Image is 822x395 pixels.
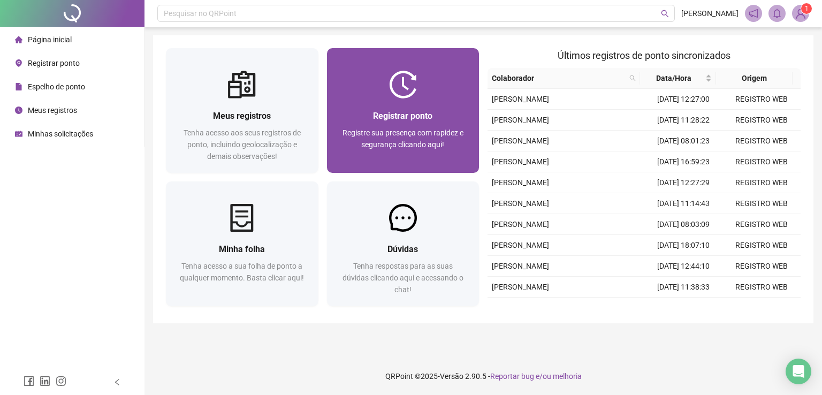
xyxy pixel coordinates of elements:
span: Versão [440,372,463,381]
span: [PERSON_NAME] [492,116,549,124]
td: [DATE] 11:28:22 [644,110,722,131]
span: 1 [805,5,809,12]
td: [DATE] 12:44:10 [644,256,722,277]
span: Minhas solicitações [28,130,93,138]
span: Meus registros [28,106,77,115]
span: [PERSON_NAME] [492,220,549,229]
span: instagram [56,376,66,386]
th: Origem [716,68,792,89]
td: [DATE] 08:01:23 [644,131,722,151]
a: Registrar pontoRegistre sua presença com rapidez e segurança clicando aqui! [327,48,479,173]
span: Espelho de ponto [28,82,85,91]
td: REGISTRO WEB [722,131,801,151]
td: REGISTRO WEB [722,193,801,214]
span: schedule [15,130,22,138]
span: [PERSON_NAME] [492,283,549,291]
span: Colaborador [492,72,625,84]
span: left [113,378,121,386]
span: facebook [24,376,34,386]
span: notification [749,9,758,18]
div: Open Intercom Messenger [786,359,811,384]
span: Data/Hora [644,72,703,84]
span: Tenha acesso a sua folha de ponto a qualquer momento. Basta clicar aqui! [180,262,304,282]
span: Registrar ponto [373,111,432,121]
td: [DATE] 11:38:33 [644,277,722,298]
a: Minha folhaTenha acesso a sua folha de ponto a qualquer momento. Basta clicar aqui! [166,181,318,306]
th: Data/Hora [640,68,716,89]
td: [DATE] 08:03:09 [644,214,722,235]
span: linkedin [40,376,50,386]
td: REGISTRO WEB [722,256,801,277]
span: [PERSON_NAME] [492,178,549,187]
td: [DATE] 12:27:00 [644,89,722,110]
span: [PERSON_NAME] [492,157,549,166]
span: Meus registros [213,111,271,121]
span: environment [15,59,22,67]
td: [DATE] 12:27:29 [644,172,722,193]
span: [PERSON_NAME] [492,136,549,145]
a: Meus registrosTenha acesso aos seus registros de ponto, incluindo geolocalização e demais observa... [166,48,318,173]
span: Minha folha [219,244,265,254]
span: Tenha respostas para as suas dúvidas clicando aqui e acessando o chat! [342,262,463,294]
td: [DATE] 11:14:43 [644,193,722,214]
footer: QRPoint © 2025 - 2.90.5 - [144,358,822,395]
td: REGISTRO WEB [722,277,801,298]
span: Últimos registros de ponto sincronizados [558,50,730,61]
span: Tenha acesso aos seus registros de ponto, incluindo geolocalização e demais observações! [184,128,301,161]
span: clock-circle [15,107,22,114]
td: REGISTRO WEB [722,151,801,172]
span: bell [772,9,782,18]
td: REGISTRO WEB [722,214,801,235]
span: Registrar ponto [28,59,80,67]
span: home [15,36,22,43]
sup: Atualize o seu contato no menu Meus Dados [801,3,812,14]
td: REGISTRO WEB [722,298,801,318]
span: search [627,70,638,86]
td: [DATE] 08:01:10 [644,298,722,318]
td: REGISTRO WEB [722,89,801,110]
td: REGISTRO WEB [722,110,801,131]
img: 93325 [793,5,809,21]
span: [PERSON_NAME] [492,95,549,103]
a: DúvidasTenha respostas para as suas dúvidas clicando aqui e acessando o chat! [327,181,479,306]
span: [PERSON_NAME] [492,262,549,270]
span: Reportar bug e/ou melhoria [490,372,582,381]
span: search [661,10,669,18]
span: Página inicial [28,35,72,44]
span: Registre sua presença com rapidez e segurança clicando aqui! [342,128,463,149]
span: file [15,83,22,90]
span: Dúvidas [387,244,418,254]
td: REGISTRO WEB [722,235,801,256]
td: [DATE] 18:07:10 [644,235,722,256]
span: [PERSON_NAME] [492,241,549,249]
span: [PERSON_NAME] [681,7,739,19]
td: [DATE] 16:59:23 [644,151,722,172]
td: REGISTRO WEB [722,172,801,193]
span: [PERSON_NAME] [492,199,549,208]
span: search [629,75,636,81]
